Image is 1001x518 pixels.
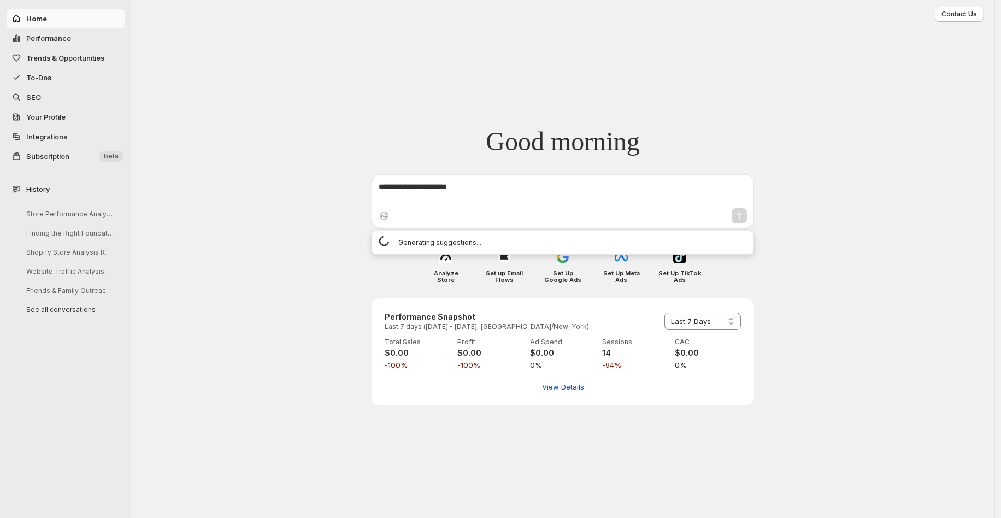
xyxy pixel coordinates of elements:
[535,378,591,396] button: View detailed performance
[602,360,668,370] span: -94%
[385,322,589,331] p: Last 7 days ([DATE] - [DATE], [GEOGRAPHIC_DATA]/New_York)
[17,282,121,299] button: Friends & Family Outreach Spreadsheet Creation
[483,270,526,283] h4: Set up Email Flows
[941,10,977,19] span: Contact Us
[486,126,639,157] span: Good morning
[385,311,589,322] h3: Performance Snapshot
[26,93,41,102] span: SEO
[385,338,451,346] p: Total Sales
[7,107,125,127] a: Your Profile
[658,270,702,283] h4: Set Up TikTok Ads
[26,152,69,161] span: Subscription
[26,54,104,62] span: Trends & Opportunities
[7,28,125,48] button: Performance
[17,225,121,242] button: Finding the Right Foundation Match
[439,250,452,263] img: Analyze Store icon
[498,250,511,263] img: Set up Email Flows icon
[556,250,569,263] img: Set Up Google Ads icon
[26,184,50,195] span: History
[7,9,125,28] button: Home
[17,244,121,261] button: Shopify Store Analysis Request
[675,338,741,346] p: CAC
[398,237,481,248] span: Generating suggestions...
[379,210,390,221] button: Upload image
[385,348,451,358] h4: $0.00
[26,113,66,121] span: Your Profile
[7,87,125,107] a: SEO
[541,270,585,283] h4: Set Up Google Ads
[26,73,51,82] span: To-Dos
[7,68,125,87] button: To-Dos
[615,250,628,263] img: Set Up Meta Ads icon
[425,270,468,283] h4: Analyze Store
[675,360,741,370] span: 0%
[7,146,125,166] button: Subscription
[17,205,121,222] button: Store Performance Analysis and Recommendations
[530,348,596,358] h4: $0.00
[17,301,121,318] button: See all conversations
[542,381,584,392] span: View Details
[7,48,125,68] button: Trends & Opportunities
[7,127,125,146] a: Integrations
[675,348,741,358] h4: $0.00
[673,250,686,263] img: Set Up TikTok Ads icon
[26,132,67,141] span: Integrations
[26,14,47,23] span: Home
[600,270,643,283] h4: Set Up Meta Ads
[602,338,668,346] p: Sessions
[457,338,523,346] p: Profit
[935,7,984,22] button: Contact Us
[457,348,523,358] h4: $0.00
[530,338,596,346] p: Ad Spend
[530,360,596,370] span: 0%
[457,360,523,370] span: -100%
[17,263,121,280] button: Website Traffic Analysis Breakdown
[26,34,71,43] span: Performance
[385,360,451,370] span: -100%
[602,348,668,358] h4: 14
[104,152,119,161] span: beta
